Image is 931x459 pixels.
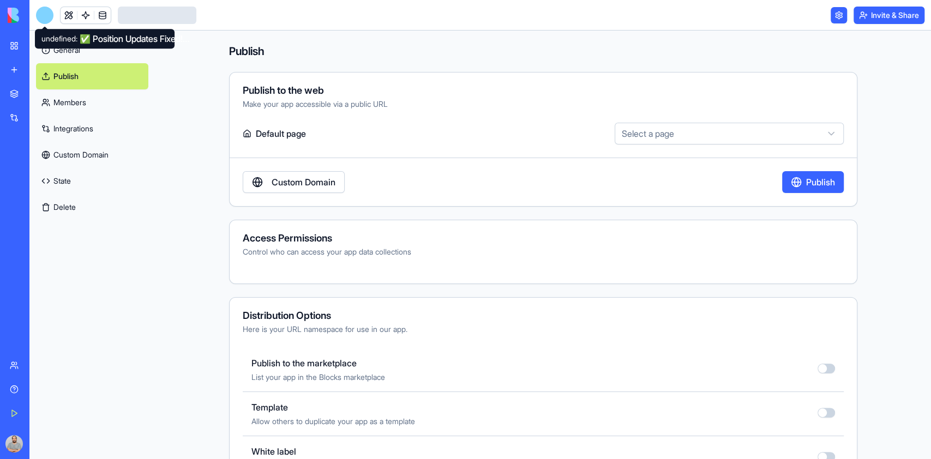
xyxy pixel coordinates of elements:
[243,246,844,257] div: Control who can access your app data collections
[243,123,610,144] label: Default page
[854,7,924,24] button: Invite & Share
[243,86,844,95] div: Publish to the web
[243,99,844,110] div: Make your app accessible via a public URL
[251,372,385,383] span: List your app in the Blocks marketplace
[243,233,844,243] div: Access Permissions
[243,324,844,335] div: Here is your URL namespace for use in our app.
[36,37,148,63] a: General
[243,311,844,321] div: Distribution Options
[36,168,148,194] a: State
[782,171,844,193] button: Publish
[229,44,857,59] h4: Publish
[5,435,23,452] img: ACg8ocINnUFOES7OJTbiXTGVx5LDDHjA4HP-TH47xk9VcrTT7fmeQxI=s96-c
[36,194,148,220] button: Delete
[251,445,387,458] span: White label
[36,116,148,142] a: Integrations
[36,89,148,116] a: Members
[36,63,148,89] a: Publish
[36,142,148,168] a: Custom Domain
[243,171,345,193] a: Custom Domain
[251,416,415,427] span: Allow others to duplicate your app as a template
[251,357,385,370] span: Publish to the marketplace
[8,8,75,23] img: logo
[251,401,415,414] span: Template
